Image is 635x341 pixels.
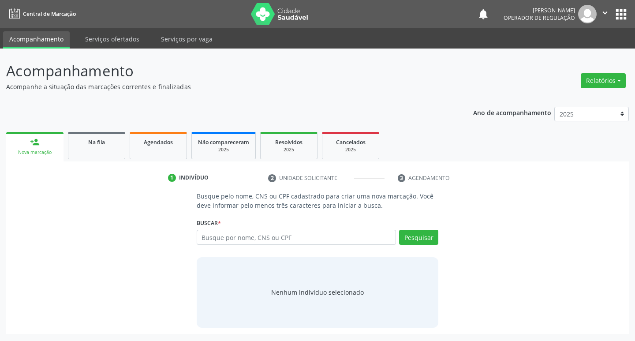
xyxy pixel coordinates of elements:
[168,174,176,182] div: 1
[271,288,364,297] div: Nenhum indivíduo selecionado
[79,31,146,47] a: Serviços ofertados
[504,14,575,22] span: Operador de regulação
[399,230,438,245] button: Pesquisar
[477,8,489,20] button: notifications
[6,82,442,91] p: Acompanhe a situação das marcações correntes e finalizadas
[473,107,551,118] p: Ano de acompanhamento
[179,174,209,182] div: Indivíduo
[578,5,597,23] img: img
[30,137,40,147] div: person_add
[267,146,311,153] div: 2025
[336,139,366,146] span: Cancelados
[12,149,57,156] div: Nova marcação
[197,230,396,245] input: Busque por nome, CNS ou CPF
[6,60,442,82] p: Acompanhamento
[88,139,105,146] span: Na fila
[197,216,221,230] label: Buscar
[197,191,439,210] p: Busque pelo nome, CNS ou CPF cadastrado para criar uma nova marcação. Você deve informar pelo men...
[23,10,76,18] span: Central de Marcação
[6,7,76,21] a: Central de Marcação
[3,31,70,49] a: Acompanhamento
[144,139,173,146] span: Agendados
[329,146,373,153] div: 2025
[597,5,613,23] button: 
[198,139,249,146] span: Não compareceram
[155,31,219,47] a: Serviços por vaga
[613,7,629,22] button: apps
[600,8,610,18] i: 
[198,146,249,153] div: 2025
[581,73,626,88] button: Relatórios
[275,139,303,146] span: Resolvidos
[504,7,575,14] div: [PERSON_NAME]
